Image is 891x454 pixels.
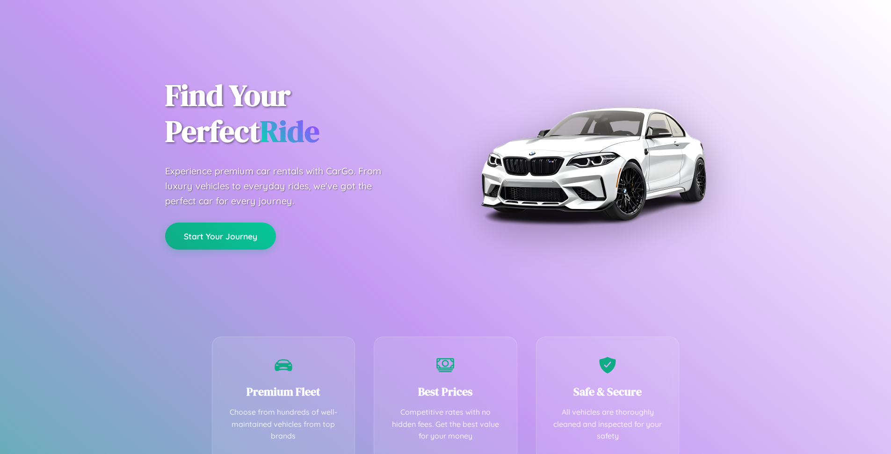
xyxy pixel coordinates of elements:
img: Premium BMW car rental vehicle [476,47,710,281]
p: Choose from hundreds of well-maintained vehicles from top brands [226,406,341,442]
p: All vehicles are thoroughly cleaned and inspected for your safety [551,406,665,442]
h3: Safe & Secure [551,384,665,399]
p: Competitive rates with no hidden fees. Get the best value for your money [388,406,503,442]
h3: Premium Fleet [226,384,341,399]
p: Experience premium car rentals with CarGo. From luxury vehicles to everyday rides, we've got the ... [165,164,399,209]
span: Ride [260,111,319,151]
h1: Find Your Perfect [165,78,432,150]
button: Start Your Journey [165,223,276,250]
h3: Best Prices [388,384,503,399]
